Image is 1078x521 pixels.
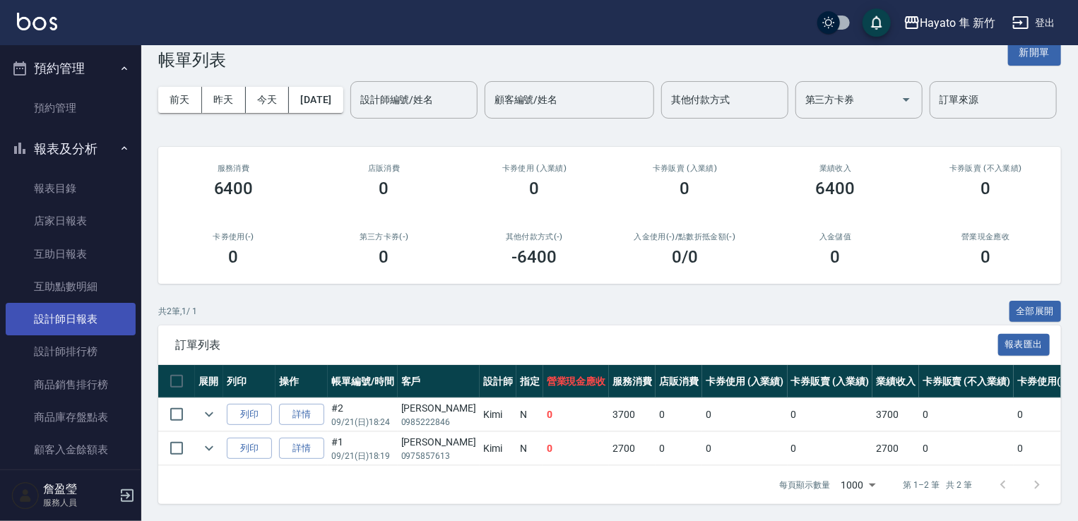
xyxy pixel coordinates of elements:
[656,398,702,431] td: 0
[831,247,841,267] h3: 0
[175,232,292,241] h2: 卡券使用(-)
[543,432,610,465] td: 0
[379,247,389,267] h3: 0
[998,337,1050,351] a: 報表匯出
[401,416,476,429] p: 0985222846
[195,365,223,398] th: 展開
[6,131,136,167] button: 報表及分析
[476,164,593,173] h2: 卡券使用 (入業績)
[279,438,324,460] a: 詳情
[199,404,220,425] button: expand row
[872,398,919,431] td: 3700
[6,303,136,335] a: 設計師日報表
[6,238,136,270] a: 互助日報表
[609,432,656,465] td: 2700
[836,466,881,504] div: 1000
[6,270,136,303] a: 互助點數明細
[401,450,476,462] p: 0975857613
[1007,10,1061,36] button: 登出
[6,205,136,237] a: 店家日報表
[895,88,918,111] button: Open
[702,398,788,431] td: 0
[246,87,290,113] button: 今天
[328,365,398,398] th: 帳單編號/時間
[401,401,476,416] div: [PERSON_NAME]
[680,179,690,198] h3: 0
[202,87,246,113] button: 昨天
[480,365,516,398] th: 設計師
[516,398,543,431] td: N
[816,179,855,198] h3: 6400
[6,369,136,401] a: 商品銷售排行榜
[627,164,743,173] h2: 卡券販賣 (入業績)
[609,365,656,398] th: 服務消費
[6,466,136,498] a: 顧客卡券餘額表
[326,164,442,173] h2: 店販消費
[229,247,239,267] h3: 0
[289,87,343,113] button: [DATE]
[788,365,873,398] th: 卡券販賣 (入業績)
[981,247,991,267] h3: 0
[227,438,272,460] button: 列印
[788,432,873,465] td: 0
[158,305,197,318] p: 共 2 筆, 1 / 1
[904,479,972,491] p: 第 1–2 筆 共 2 筆
[398,365,480,398] th: 客戶
[6,50,136,87] button: 預約管理
[43,496,115,509] p: 服務人員
[627,232,743,241] h2: 入金使用(-) /點數折抵金額(-)
[928,164,1044,173] h2: 卡券販賣 (不入業績)
[777,232,894,241] h2: 入金儲值
[328,432,398,465] td: #1
[872,365,919,398] th: 業績收入
[331,450,394,462] p: 09/21 (日) 18:19
[788,398,873,431] td: 0
[1014,365,1072,398] th: 卡券使用(-)
[928,232,1044,241] h2: 營業現金應收
[863,8,891,37] button: save
[609,398,656,431] td: 3700
[898,8,1001,37] button: Hayato 隼 新竹
[158,87,202,113] button: 前天
[512,247,557,267] h3: -6400
[401,435,476,450] div: [PERSON_NAME]
[1008,40,1061,66] button: 新開單
[872,432,919,465] td: 2700
[702,365,788,398] th: 卡券使用 (入業績)
[1014,432,1072,465] td: 0
[158,50,226,70] h3: 帳單列表
[175,338,998,352] span: 訂單列表
[17,13,57,30] img: Logo
[379,179,389,198] h3: 0
[328,398,398,431] td: #2
[6,172,136,205] a: 報表目錄
[1014,398,1072,431] td: 0
[998,334,1050,356] button: 報表匯出
[326,232,442,241] h2: 第三方卡券(-)
[6,433,136,466] a: 顧客入金餘額表
[779,479,830,491] p: 每頁顯示數量
[530,179,540,198] h3: 0
[543,365,610,398] th: 營業現金應收
[279,404,324,426] a: 詳情
[6,335,136,368] a: 設計師排行榜
[476,232,593,241] h2: 其他付款方式(-)
[919,432,1014,465] td: 0
[199,438,220,459] button: expand row
[6,92,136,124] a: 預約管理
[175,164,292,173] h3: 服務消費
[480,432,516,465] td: Kimi
[516,365,543,398] th: 指定
[227,404,272,426] button: 列印
[777,164,894,173] h2: 業績收入
[1009,301,1062,323] button: 全部展開
[331,416,394,429] p: 09/21 (日) 18:24
[672,247,698,267] h3: 0 /0
[543,398,610,431] td: 0
[480,398,516,431] td: Kimi
[702,432,788,465] td: 0
[919,365,1014,398] th: 卡券販賣 (不入業績)
[276,365,328,398] th: 操作
[656,365,702,398] th: 店販消費
[6,401,136,433] a: 商品庫存盤點表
